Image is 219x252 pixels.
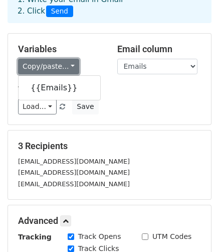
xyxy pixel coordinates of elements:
[169,204,219,252] iframe: Chat Widget
[18,141,201,152] h5: 3 Recipients
[72,99,98,114] button: Save
[78,231,121,242] label: Track Opens
[19,80,100,96] a: {{Emails}}
[152,231,191,242] label: UTM Codes
[46,6,73,18] span: Send
[18,99,57,114] a: Load...
[18,215,201,226] h5: Advanced
[18,180,130,188] small: [EMAIL_ADDRESS][DOMAIN_NAME]
[117,44,201,55] h5: Email column
[18,169,130,176] small: [EMAIL_ADDRESS][DOMAIN_NAME]
[18,233,52,241] strong: Tracking
[18,59,79,74] a: Copy/paste...
[18,44,102,55] h5: Variables
[18,158,130,165] small: [EMAIL_ADDRESS][DOMAIN_NAME]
